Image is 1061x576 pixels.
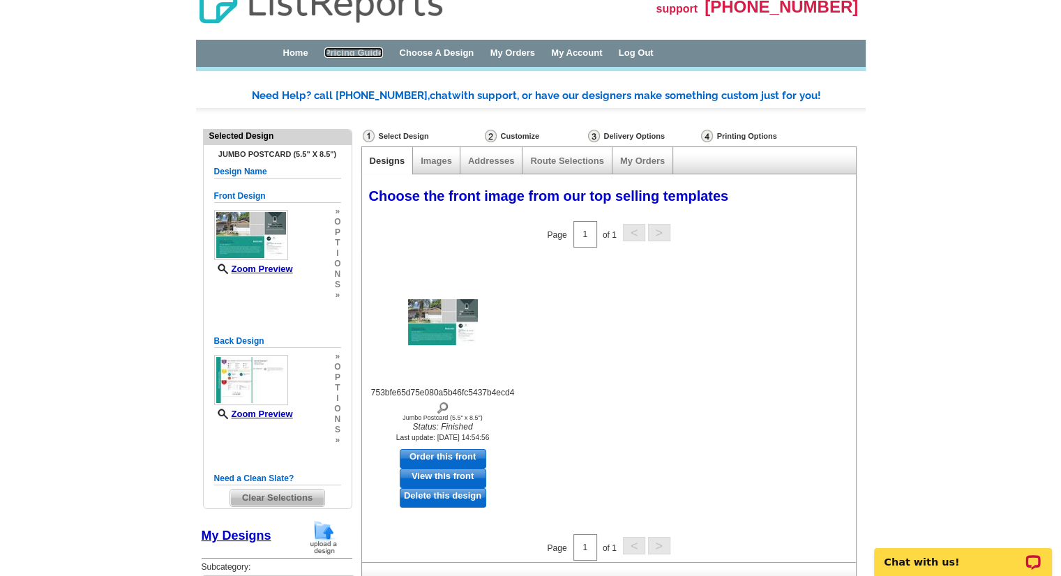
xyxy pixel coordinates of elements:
[214,150,341,158] h4: Jumbo Postcard (5.5" x 8.5")
[623,537,645,554] button: <
[648,224,670,241] button: >
[334,259,340,269] span: o
[400,47,474,58] a: Choose A Design
[334,217,340,227] span: o
[334,393,340,404] span: i
[369,188,729,204] span: Choose the front image from our top selling templates
[252,89,866,103] div: Need Help? call [PHONE_NUMBER], with support, or have our designers make something custom just fo...
[468,156,514,166] a: Addresses
[483,129,587,143] div: Customize
[214,409,293,419] a: Zoom Preview
[648,537,670,554] button: >
[603,229,617,239] span: of 1
[334,351,340,362] span: »
[396,434,489,441] small: Last update: [DATE] 14:54:56
[334,227,340,238] span: p
[366,421,520,433] i: Status: Finished
[588,130,600,142] img: Delivery Options
[334,383,340,393] span: t
[421,156,452,166] a: Images
[485,130,497,142] img: Customize
[334,414,340,425] span: n
[623,224,645,241] button: <
[530,156,603,166] a: Route Selections
[366,387,520,414] div: 753bfe65d75e080a5b46fc5437b4ecd4
[334,372,340,383] span: p
[370,156,405,166] a: Designs
[334,425,340,435] span: s
[334,404,340,414] span: o
[361,129,483,146] div: Select Design
[400,449,486,469] a: use this design
[865,532,1061,576] iframe: LiveChat chat widget
[620,156,665,166] a: My Orders
[334,206,340,217] span: »
[551,47,602,58] a: My Account
[204,130,352,142] div: Selected Design
[324,47,384,58] a: Pricing Guide
[214,472,341,485] h5: Need a Clean Slate?
[400,488,486,508] a: Delete this design
[366,414,520,421] div: Jumbo Postcard (5.5" x 8.5")
[214,165,341,179] h5: Design Name
[700,129,824,143] div: Printing Options
[547,543,566,552] span: Page
[334,280,340,290] span: s
[430,89,452,102] span: chat
[306,520,342,555] img: upload-design
[334,238,340,248] span: t
[283,47,308,58] a: Home
[202,529,271,543] a: My Designs
[408,299,478,345] img: 753bfe65d75e080a5b46fc5437b4ecd4
[363,130,375,142] img: Select Design
[436,399,449,414] img: view design details
[400,469,486,488] a: View this front
[334,362,340,372] span: o
[490,47,535,58] a: My Orders
[214,210,288,260] img: small-thumb.jpg
[214,355,288,405] img: small-thumb.jpg
[701,130,713,142] img: Printing Options & Summary
[214,190,341,203] h5: Front Design
[214,335,341,348] h5: Back Design
[603,543,617,552] span: of 1
[230,490,324,506] span: Clear Selections
[214,264,293,274] a: Zoom Preview
[547,229,566,239] span: Page
[587,129,700,146] div: Delivery Options
[334,290,340,301] span: »
[619,47,654,58] a: Log Out
[334,248,340,259] span: i
[334,435,340,446] span: »
[334,269,340,280] span: n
